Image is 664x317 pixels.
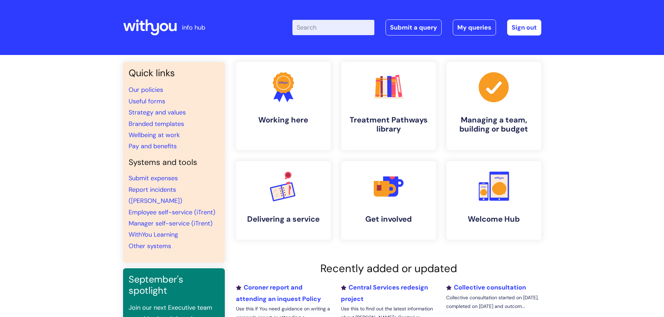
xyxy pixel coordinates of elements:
[446,293,541,311] p: Collective consultation started on [DATE], completed on [DATE] and outcom...
[347,116,430,134] h4: Treatment Pathways library
[129,274,219,296] h3: September's spotlight
[236,62,331,150] a: Working here
[129,131,180,139] a: Wellbeing at work
[129,219,213,228] a: Manager self-service (iTrent)
[129,68,219,79] h3: Quick links
[292,19,541,35] div: | -
[446,283,526,292] a: Collective consultation
[129,108,186,117] a: Strategy and values
[507,19,541,35] a: Sign out
[242,116,325,125] h4: Working here
[129,158,219,167] h4: Systems and tools
[129,208,215,216] a: Employee self-service (iTrent)
[447,62,541,150] a: Managing a team, building or budget
[292,20,374,35] input: Search
[453,19,496,35] a: My queries
[452,116,536,134] h4: Managing a team, building or budget
[129,120,184,128] a: Branded templates
[341,62,436,150] a: Treatment Pathways library
[341,161,436,240] a: Get involved
[452,215,536,224] h4: Welcome Hub
[129,142,177,150] a: Pay and benefits
[236,283,321,303] a: Coroner report and attending an inquest Policy
[129,174,178,182] a: Submit expenses
[182,22,205,33] p: info hub
[341,283,428,303] a: Central Services redesign project
[347,215,430,224] h4: Get involved
[386,19,442,35] a: Submit a query
[129,230,178,239] a: WithYou Learning
[242,215,325,224] h4: Delivering a service
[129,97,165,105] a: Useful forms
[129,86,163,94] a: Our policies
[129,242,171,250] a: Other systems
[447,161,541,240] a: Welcome Hub
[236,262,541,275] h2: Recently added or updated
[129,185,182,205] a: Report incidents ([PERSON_NAME])
[236,161,331,240] a: Delivering a service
